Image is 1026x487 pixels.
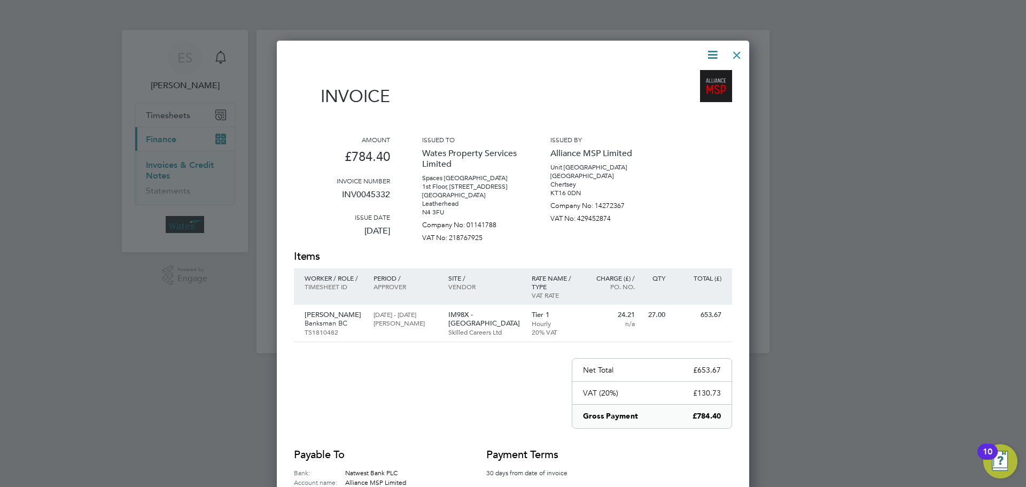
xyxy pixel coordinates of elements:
[345,478,406,486] span: Alliance MSP Limited
[294,176,390,185] h3: Invoice number
[422,217,518,229] p: Company No: 01141788
[532,274,578,291] p: Rate name / type
[305,319,363,328] p: Banksman BC
[588,319,635,328] p: n/a
[693,411,721,422] p: £784.40
[448,328,521,336] p: Skilled Careers Ltd
[422,199,518,208] p: Leatherhead
[294,185,390,213] p: INV0045332
[422,229,518,242] p: VAT No: 218767925
[550,197,647,210] p: Company No: 14272367
[588,282,635,291] p: Po. No.
[294,249,732,264] h2: Items
[422,182,518,191] p: 1st Floor, [STREET_ADDRESS]
[448,274,521,282] p: Site /
[550,172,647,180] p: [GEOGRAPHIC_DATA]
[305,328,363,336] p: TS1810482
[448,282,521,291] p: Vendor
[294,447,454,462] h2: Payable to
[294,86,390,106] h1: Invoice
[305,274,363,282] p: Worker / Role /
[550,163,647,172] p: Unit [GEOGRAPHIC_DATA]
[422,135,518,144] h3: Issued to
[345,468,398,477] span: Natwest Bank PLC
[532,319,578,328] p: Hourly
[646,311,665,319] p: 27.00
[588,311,635,319] p: 24.21
[422,191,518,199] p: [GEOGRAPHIC_DATA]
[550,135,647,144] h3: Issued by
[422,208,518,217] p: N4 3FU
[422,174,518,182] p: Spaces [GEOGRAPHIC_DATA]
[693,365,721,375] p: £653.67
[583,365,613,375] p: Net Total
[700,70,732,102] img: alliancemsp-logo-remittance.png
[550,189,647,197] p: KT16 0DN
[374,310,437,319] p: [DATE] - [DATE]
[583,388,618,398] p: VAT (20%)
[550,180,647,189] p: Chertsey
[532,311,578,319] p: Tier 1
[983,452,992,466] div: 10
[550,210,647,223] p: VAT No: 429452874
[294,213,390,221] h3: Issue date
[676,274,721,282] p: Total (£)
[532,328,578,336] p: 20% VAT
[294,144,390,176] p: £784.40
[374,274,437,282] p: Period /
[583,411,638,422] p: Gross Payment
[486,468,582,477] p: 30 days from date of invoice
[676,311,721,319] p: 653.67
[693,388,721,398] p: £130.73
[448,311,521,328] p: IM98X - [GEOGRAPHIC_DATA]
[532,291,578,299] p: VAT rate
[294,468,345,477] label: Bank:
[294,477,345,487] label: Account name:
[588,274,635,282] p: Charge (£) /
[983,444,1017,478] button: Open Resource Center, 10 new notifications
[486,447,582,462] h2: Payment terms
[374,282,437,291] p: Approver
[550,144,647,163] p: Alliance MSP Limited
[294,221,390,249] p: [DATE]
[294,135,390,144] h3: Amount
[374,319,437,327] p: [PERSON_NAME]
[305,311,363,319] p: [PERSON_NAME]
[646,274,665,282] p: QTY
[305,282,363,291] p: Timesheet ID
[422,144,518,174] p: Wates Property Services Limited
